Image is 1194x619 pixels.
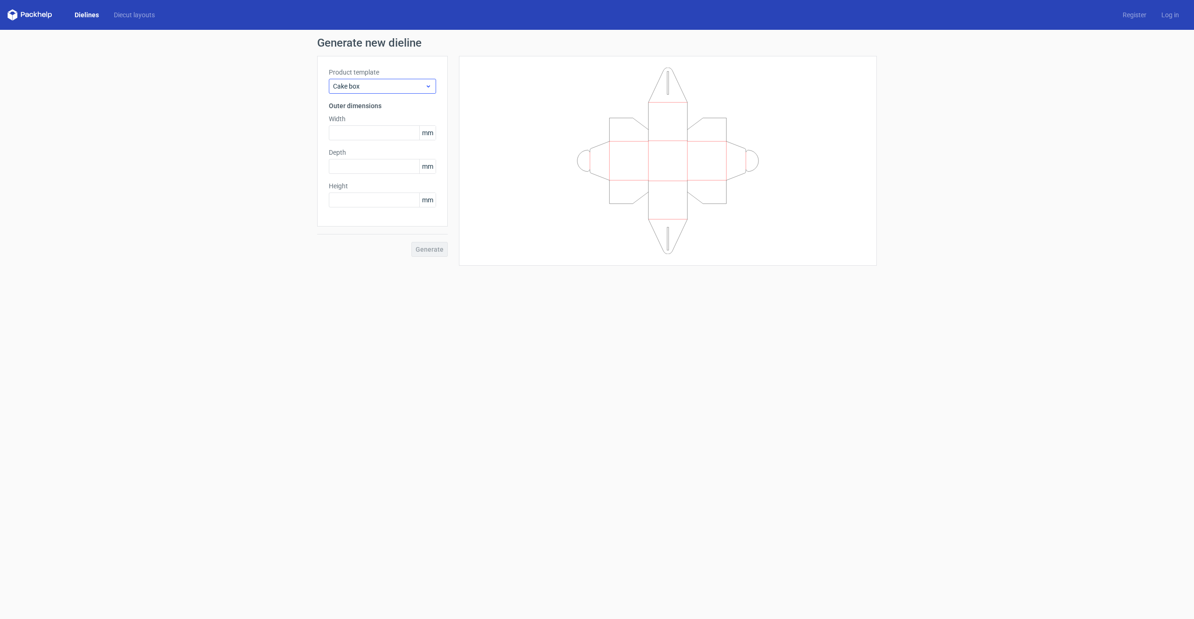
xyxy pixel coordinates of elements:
a: Dielines [67,10,106,20]
a: Diecut layouts [106,10,162,20]
h3: Outer dimensions [329,101,436,110]
a: Register [1115,10,1154,20]
label: Depth [329,148,436,157]
h1: Generate new dieline [317,37,877,48]
span: mm [419,126,436,140]
label: Product template [329,68,436,77]
span: Cake box [333,82,425,91]
span: mm [419,159,436,173]
label: Height [329,181,436,191]
span: mm [419,193,436,207]
a: Log in [1154,10,1187,20]
label: Width [329,114,436,124]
